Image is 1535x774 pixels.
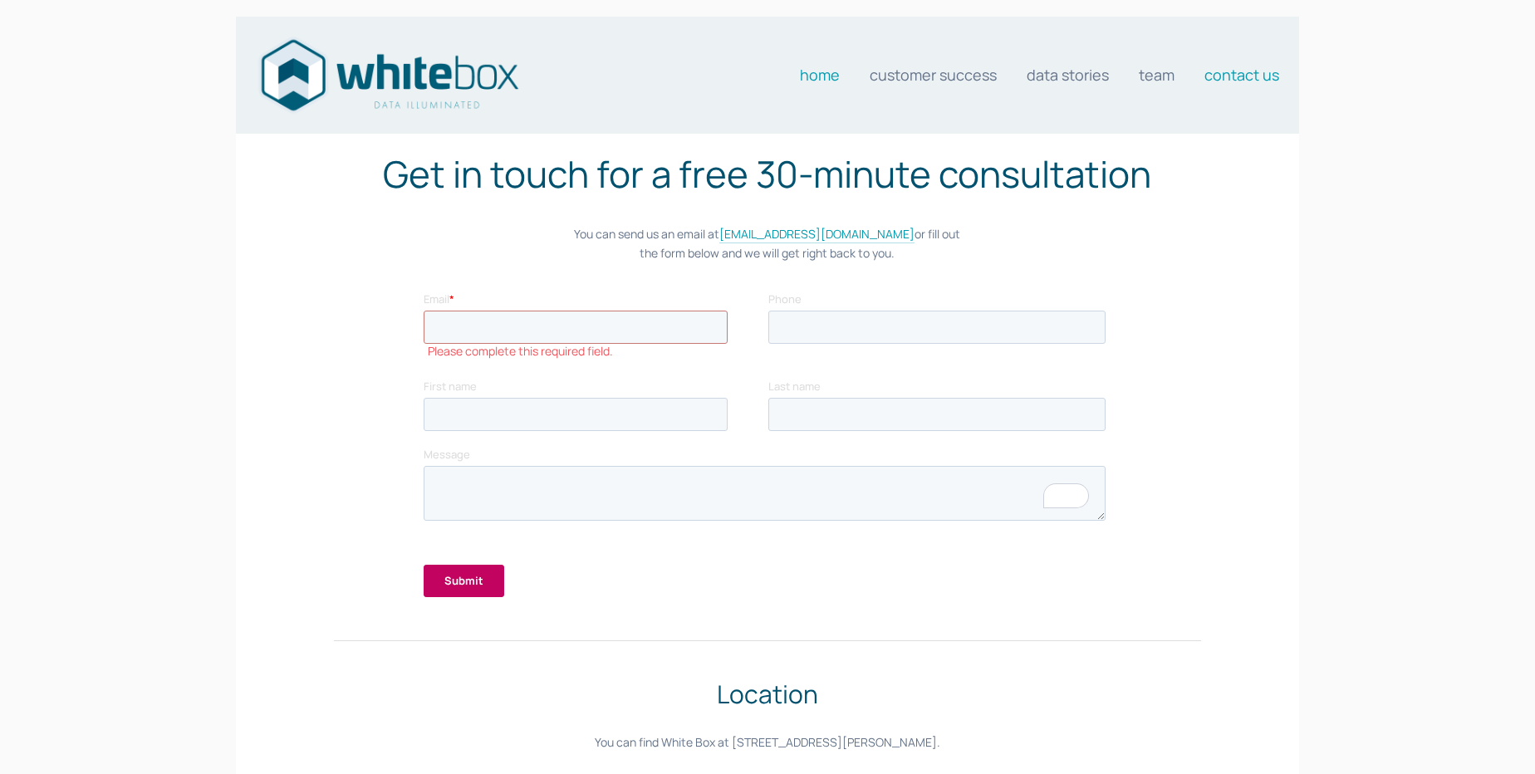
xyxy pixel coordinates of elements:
[334,675,1201,713] h2: Location
[334,225,1201,262] p: You can send us an email at or fill out the form below and we will get right back to you.
[1139,58,1175,91] a: Team
[1027,58,1109,91] a: Data stories
[334,146,1201,201] h1: Get in touch for a free 30-minute consultation
[256,34,522,116] img: Data consultants
[334,733,1201,752] p: You can find White Box at [STREET_ADDRESS][PERSON_NAME].
[1204,58,1279,91] a: Contact us
[424,291,1112,606] iframe: To enrich screen reader interactions, please activate Accessibility in Grammarly extension settings
[719,226,915,243] a: [EMAIL_ADDRESS][DOMAIN_NAME]
[800,58,840,91] a: Home
[870,58,997,91] a: Customer Success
